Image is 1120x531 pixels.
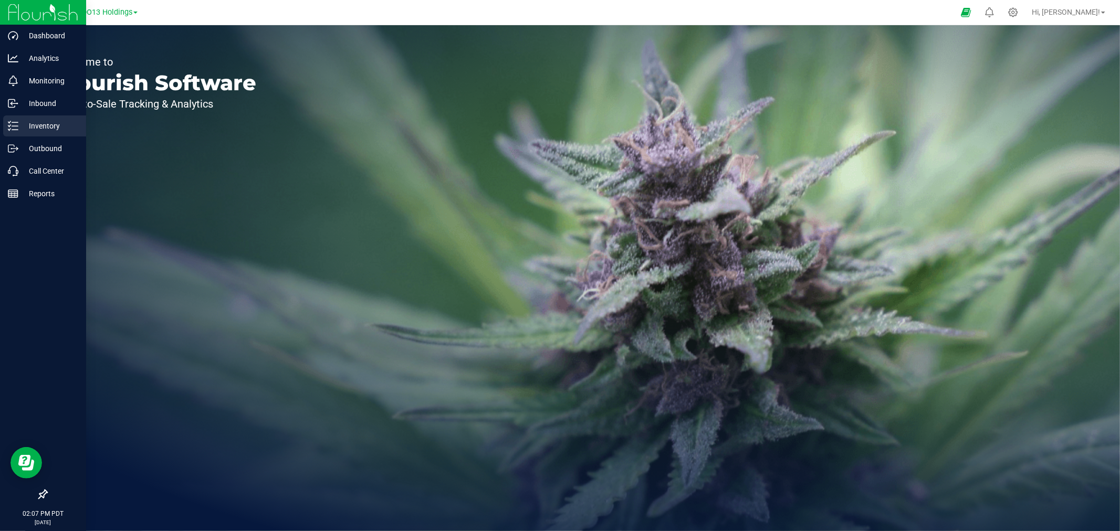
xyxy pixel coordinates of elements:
[18,97,81,110] p: Inbound
[1007,7,1020,17] div: Manage settings
[18,142,81,155] p: Outbound
[18,75,81,87] p: Monitoring
[77,8,132,17] span: HDO13 Holdings
[8,143,18,154] inline-svg: Outbound
[8,53,18,63] inline-svg: Analytics
[954,2,978,23] span: Open Ecommerce Menu
[5,518,81,526] p: [DATE]
[11,447,42,479] iframe: Resource center
[57,72,256,93] p: Flourish Software
[8,76,18,86] inline-svg: Monitoring
[5,509,81,518] p: 02:07 PM PDT
[8,30,18,41] inline-svg: Dashboard
[57,57,256,67] p: Welcome to
[18,187,81,200] p: Reports
[18,52,81,65] p: Analytics
[18,120,81,132] p: Inventory
[18,165,81,177] p: Call Center
[8,188,18,199] inline-svg: Reports
[8,166,18,176] inline-svg: Call Center
[8,98,18,109] inline-svg: Inbound
[57,99,256,109] p: Seed-to-Sale Tracking & Analytics
[18,29,81,42] p: Dashboard
[1032,8,1100,16] span: Hi, [PERSON_NAME]!
[8,121,18,131] inline-svg: Inventory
